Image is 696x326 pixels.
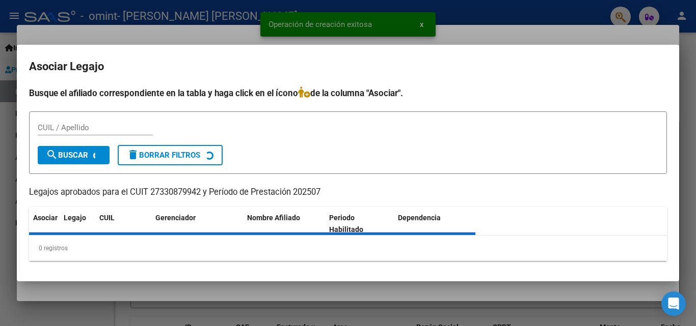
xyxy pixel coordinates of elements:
[29,186,667,199] p: Legajos aprobados para el CUIT 27330879942 y Período de Prestación 202507
[394,207,476,241] datatable-header-cell: Dependencia
[151,207,243,241] datatable-header-cell: Gerenciador
[127,151,200,160] span: Borrar Filtros
[29,207,60,241] datatable-header-cell: Asociar
[29,57,667,76] h2: Asociar Legajo
[155,214,196,222] span: Gerenciador
[247,214,300,222] span: Nombre Afiliado
[243,207,325,241] datatable-header-cell: Nombre Afiliado
[46,151,88,160] span: Buscar
[29,86,667,100] h4: Busque el afiliado correspondiente en la tabla y haga click en el ícono de la columna "Asociar".
[398,214,441,222] span: Dependencia
[118,145,223,165] button: Borrar Filtros
[46,149,58,161] mat-icon: search
[60,207,95,241] datatable-header-cell: Legajo
[95,207,151,241] datatable-header-cell: CUIL
[325,207,394,241] datatable-header-cell: Periodo Habilitado
[661,291,686,316] div: Open Intercom Messenger
[33,214,58,222] span: Asociar
[127,149,139,161] mat-icon: delete
[99,214,115,222] span: CUIL
[29,235,667,261] div: 0 registros
[329,214,363,233] span: Periodo Habilitado
[64,214,86,222] span: Legajo
[38,146,110,164] button: Buscar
